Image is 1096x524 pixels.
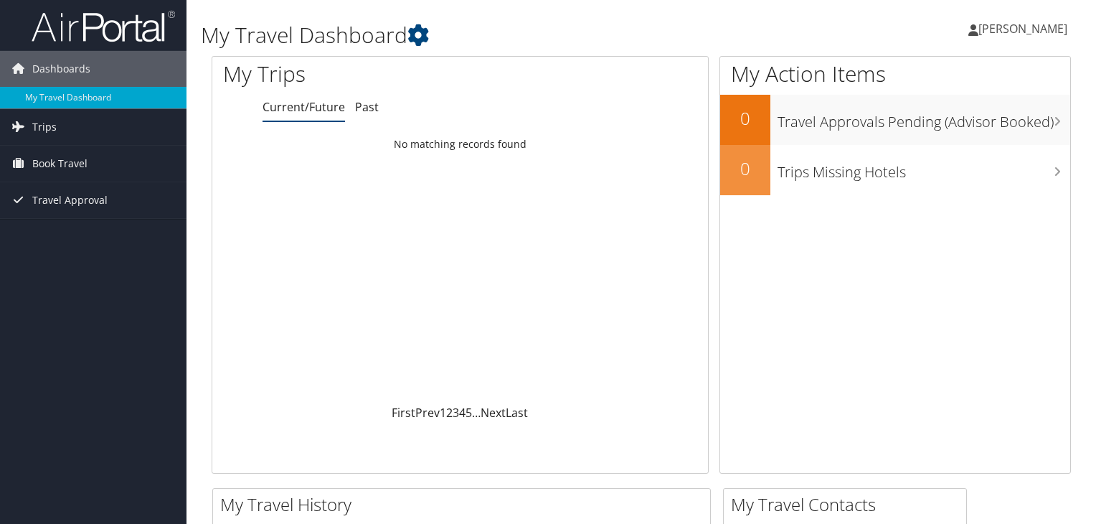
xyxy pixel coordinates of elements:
[32,109,57,145] span: Trips
[481,405,506,421] a: Next
[720,156,770,181] h2: 0
[212,131,708,157] td: No matching records found
[453,405,459,421] a: 3
[32,146,88,182] span: Book Travel
[440,405,446,421] a: 1
[720,59,1070,89] h1: My Action Items
[32,182,108,218] span: Travel Approval
[978,21,1067,37] span: [PERSON_NAME]
[32,51,90,87] span: Dashboards
[355,99,379,115] a: Past
[415,405,440,421] a: Prev
[506,405,528,421] a: Last
[220,492,710,517] h2: My Travel History
[466,405,472,421] a: 5
[201,20,788,50] h1: My Travel Dashboard
[459,405,466,421] a: 4
[778,105,1070,132] h3: Travel Approvals Pending (Advisor Booked)
[32,9,175,43] img: airportal-logo.png
[263,99,345,115] a: Current/Future
[720,145,1070,195] a: 0Trips Missing Hotels
[223,59,491,89] h1: My Trips
[968,7,1082,50] a: [PERSON_NAME]
[392,405,415,421] a: First
[731,492,966,517] h2: My Travel Contacts
[720,95,1070,145] a: 0Travel Approvals Pending (Advisor Booked)
[446,405,453,421] a: 2
[720,106,770,131] h2: 0
[778,155,1070,182] h3: Trips Missing Hotels
[472,405,481,421] span: …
